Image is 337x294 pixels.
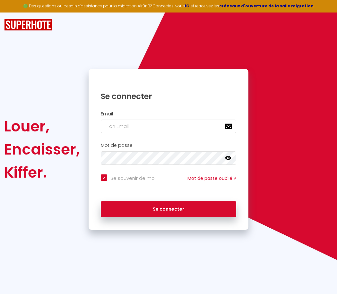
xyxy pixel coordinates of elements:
a: Mot de passe oublié ? [187,175,236,181]
input: Ton Email [101,120,237,133]
a: créneaux d'ouverture de la salle migration [219,3,314,9]
div: Encaisser, [4,138,80,161]
button: Se connecter [101,201,237,217]
div: Kiffer. [4,161,80,184]
div: Louer, [4,115,80,138]
img: SuperHote logo [4,19,52,31]
h1: Se connecter [101,91,237,101]
a: ICI [185,3,191,9]
h2: Mot de passe [101,143,237,148]
h2: Email [101,111,237,117]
